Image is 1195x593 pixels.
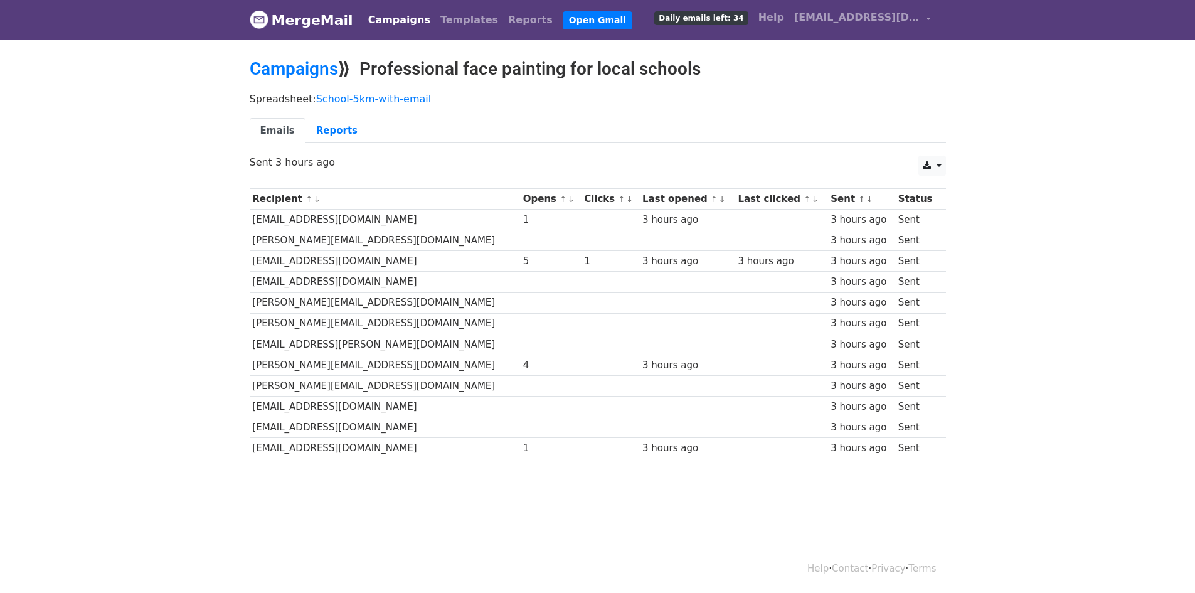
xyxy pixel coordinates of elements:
a: ↑ [618,195,625,204]
a: ↓ [568,195,575,204]
div: 3 hours ago [831,296,892,310]
div: 1 [584,254,636,269]
div: 3 hours ago [642,213,732,227]
div: 3 hours ago [831,358,892,373]
th: Recipient [250,189,520,210]
div: 3 hours ago [831,420,892,435]
td: Sent [895,438,939,459]
a: ↓ [719,195,726,204]
td: Sent [895,417,939,438]
a: ↑ [804,195,810,204]
a: ↑ [305,195,312,204]
td: [EMAIL_ADDRESS][DOMAIN_NAME] [250,251,520,272]
div: 5 [523,254,578,269]
a: Privacy [871,563,905,574]
div: 3 hours ago [831,213,892,227]
td: Sent [895,375,939,396]
td: Sent [895,272,939,292]
td: [PERSON_NAME][EMAIL_ADDRESS][DOMAIN_NAME] [250,313,520,334]
div: 3 hours ago [831,233,892,248]
div: 3 hours ago [831,275,892,289]
img: MergeMail logo [250,10,268,29]
th: Opens [520,189,581,210]
a: ↓ [866,195,873,204]
a: ↑ [560,195,566,204]
td: [PERSON_NAME][EMAIL_ADDRESS][DOMAIN_NAME] [250,355,520,375]
div: 3 hours ago [831,441,892,456]
th: Clicks [581,189,639,210]
a: Campaigns [363,8,435,33]
div: 3 hours ago [642,441,732,456]
p: Spreadsheet: [250,92,946,105]
th: Last opened [639,189,735,210]
td: Sent [895,397,939,417]
a: Reports [305,118,368,144]
td: Sent [895,251,939,272]
td: Sent [895,230,939,251]
th: Last clicked [735,189,828,210]
td: Sent [895,210,939,230]
td: [PERSON_NAME][EMAIL_ADDRESS][DOMAIN_NAME] [250,375,520,396]
span: Daily emails left: 34 [654,11,748,25]
a: Templates [435,8,503,33]
td: [EMAIL_ADDRESS][DOMAIN_NAME] [250,210,520,230]
a: Reports [503,8,558,33]
div: 3 hours ago [738,254,824,269]
a: Open Gmail [563,11,632,29]
div: 4 [523,358,578,373]
a: Help [807,563,829,574]
span: [EMAIL_ADDRESS][DOMAIN_NAME] [794,10,920,25]
a: ↑ [711,195,718,204]
a: School-5km-with-email [316,93,432,105]
a: Emails [250,118,305,144]
div: 1 [523,213,578,227]
a: ↑ [858,195,865,204]
td: Sent [895,334,939,355]
div: 1 [523,441,578,456]
div: 3 hours ago [831,254,892,269]
div: 3 hours ago [831,379,892,393]
div: 3 hours ago [831,338,892,352]
td: Sent [895,292,939,313]
th: Status [895,189,939,210]
a: ↓ [812,195,819,204]
a: ↓ [626,195,633,204]
td: [EMAIL_ADDRESS][DOMAIN_NAME] [250,417,520,438]
a: Contact [832,563,868,574]
td: [PERSON_NAME][EMAIL_ADDRESS][DOMAIN_NAME] [250,292,520,313]
td: Sent [895,355,939,375]
div: 3 hours ago [642,254,732,269]
a: Campaigns [250,58,338,79]
div: 3 hours ago [831,400,892,414]
td: Sent [895,313,939,334]
p: Sent 3 hours ago [250,156,946,169]
td: [EMAIL_ADDRESS][DOMAIN_NAME] [250,438,520,459]
a: [EMAIL_ADDRESS][DOMAIN_NAME] [789,5,936,35]
a: Help [753,5,789,30]
a: MergeMail [250,7,353,33]
a: ↓ [314,195,321,204]
div: 3 hours ago [642,358,732,373]
div: 3 hours ago [831,316,892,331]
a: Terms [908,563,936,574]
td: [EMAIL_ADDRESS][DOMAIN_NAME] [250,397,520,417]
th: Sent [827,189,895,210]
td: [EMAIL_ADDRESS][DOMAIN_NAME] [250,272,520,292]
h2: ⟫ Professional face painting for local schools [250,58,946,80]
td: [PERSON_NAME][EMAIL_ADDRESS][DOMAIN_NAME] [250,230,520,251]
a: Daily emails left: 34 [649,5,753,30]
td: [EMAIL_ADDRESS][PERSON_NAME][DOMAIN_NAME] [250,334,520,355]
